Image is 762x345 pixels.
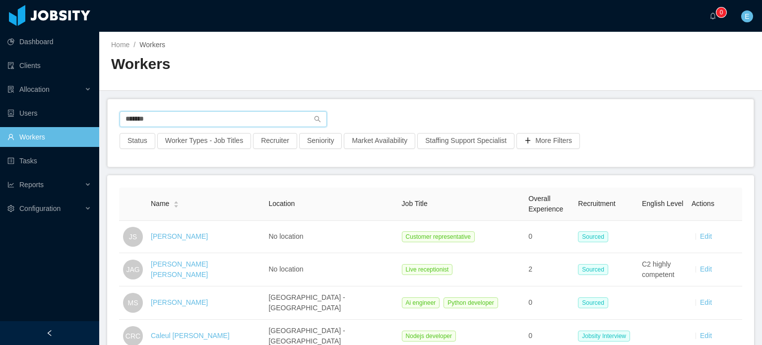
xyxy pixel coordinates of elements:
[253,133,297,149] button: Recruiter
[126,260,139,279] span: JAG
[7,32,91,52] a: icon: pie-chartDashboard
[111,54,431,74] h2: Workers
[638,253,688,286] td: C2 highly competent
[157,133,251,149] button: Worker Types - Job Titles
[344,133,415,149] button: Market Availability
[120,133,155,149] button: Status
[700,332,712,340] a: Edit
[19,205,61,212] span: Configuration
[264,286,397,320] td: [GEOGRAPHIC_DATA] - [GEOGRAPHIC_DATA]
[151,199,169,209] span: Name
[314,116,321,123] i: icon: search
[128,293,138,313] span: MS
[129,227,137,247] span: JS
[7,181,14,188] i: icon: line-chart
[700,265,712,273] a: Edit
[19,181,44,189] span: Reports
[174,200,179,203] i: icon: caret-up
[151,332,230,340] a: Caleul [PERSON_NAME]
[7,56,91,75] a: icon: auditClients
[444,297,498,308] span: Python developer
[709,12,716,19] i: icon: bell
[402,331,456,342] span: Nodejs developer
[716,7,726,17] sup: 0
[151,232,208,240] a: [PERSON_NAME]
[692,200,714,207] span: Actions
[578,265,612,273] a: Sourced
[578,200,615,207] span: Recruitment
[133,41,135,49] span: /
[700,298,712,306] a: Edit
[7,151,91,171] a: icon: profileTasks
[417,133,514,149] button: Staffing Support Specialist
[745,10,749,22] span: E
[402,297,440,308] span: Ai engineer
[174,204,179,207] i: icon: caret-down
[7,127,91,147] a: icon: userWorkers
[578,297,608,308] span: Sourced
[19,85,50,93] span: Allocation
[402,231,475,242] span: Customer representative
[264,221,397,253] td: No location
[700,232,712,240] a: Edit
[578,331,630,342] span: Jobsity Interview
[402,264,453,275] span: Live receptionist
[111,41,129,49] a: Home
[402,200,428,207] span: Job Title
[7,103,91,123] a: icon: robotUsers
[7,205,14,212] i: icon: setting
[139,41,165,49] span: Workers
[268,200,295,207] span: Location
[151,260,208,278] a: [PERSON_NAME] [PERSON_NAME]
[528,195,563,213] span: Overall Experience
[524,221,574,253] td: 0
[578,332,634,340] a: Jobsity Interview
[524,286,574,320] td: 0
[173,200,179,207] div: Sort
[151,298,208,306] a: [PERSON_NAME]
[578,298,612,306] a: Sourced
[516,133,580,149] button: icon: plusMore Filters
[578,231,608,242] span: Sourced
[642,200,683,207] span: English Level
[7,86,14,93] i: icon: solution
[578,264,608,275] span: Sourced
[524,253,574,286] td: 2
[299,133,342,149] button: Seniority
[578,232,612,240] a: Sourced
[264,253,397,286] td: No location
